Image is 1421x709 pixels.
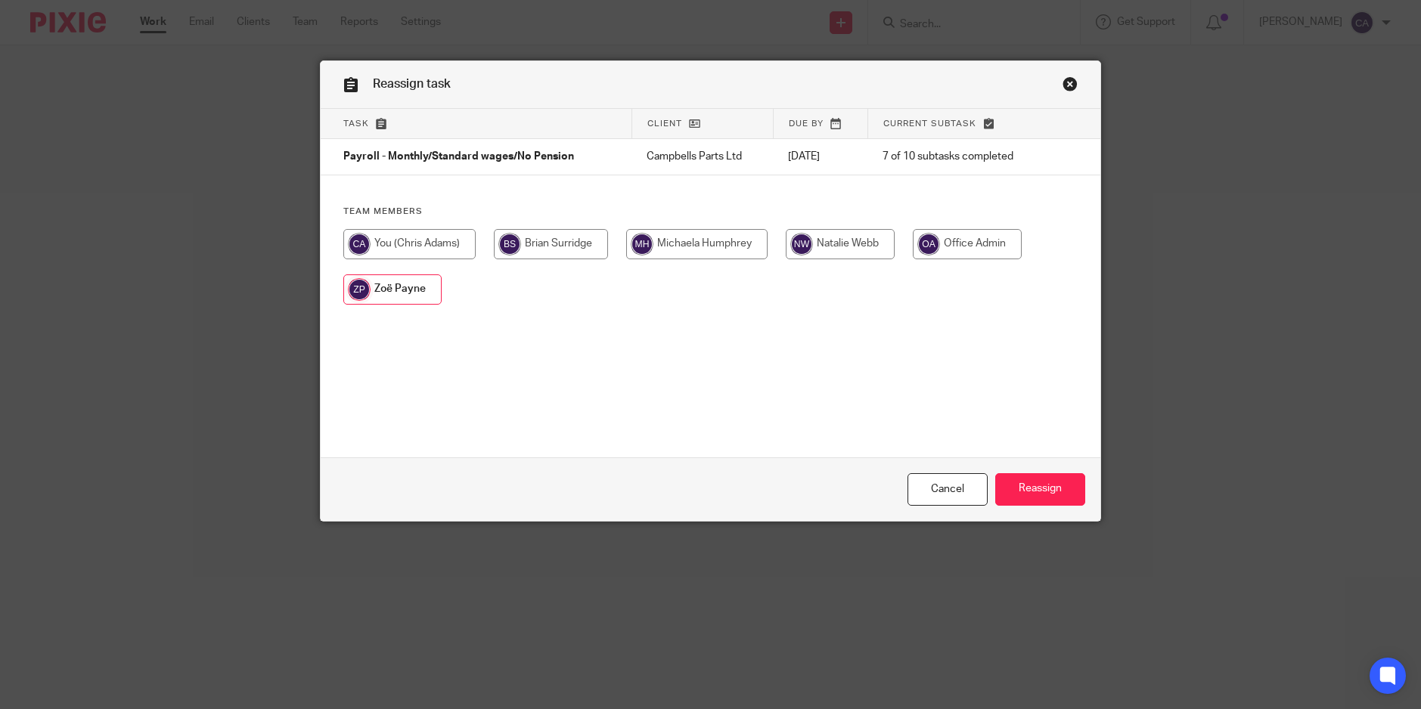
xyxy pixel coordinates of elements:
[343,152,574,163] span: Payroll - Monthly/Standard wages/No Pension
[373,78,451,90] span: Reassign task
[647,149,758,164] p: Campbells Parts Ltd
[788,149,852,164] p: [DATE]
[883,119,976,128] span: Current subtask
[867,139,1049,175] td: 7 of 10 subtasks completed
[647,119,682,128] span: Client
[343,119,369,128] span: Task
[908,473,988,506] a: Close this dialog window
[343,206,1078,218] h4: Team members
[789,119,824,128] span: Due by
[1063,76,1078,97] a: Close this dialog window
[995,473,1085,506] input: Reassign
